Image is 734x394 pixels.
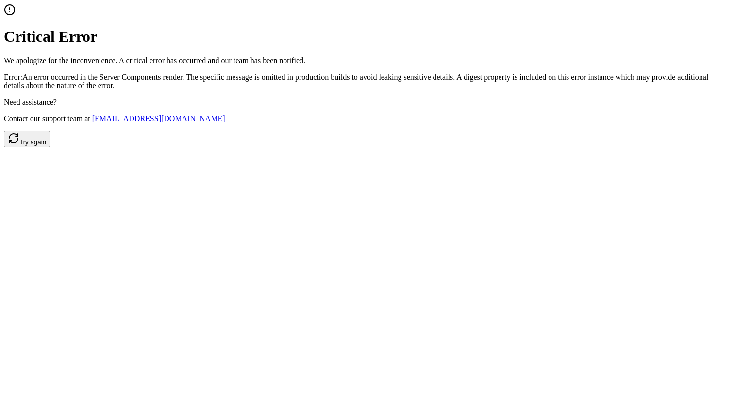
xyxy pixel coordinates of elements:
h1: Critical Error [4,28,730,46]
p: Need assistance? [4,98,730,107]
p: Error: An error occurred in the Server Components render. The specific message is omitted in prod... [4,73,730,90]
a: [EMAIL_ADDRESS][DOMAIN_NAME] [92,115,225,123]
p: We apologize for the inconvenience. A critical error has occurred and our team has been notified. [4,56,730,65]
button: Try again [4,131,50,147]
p: Contact our support team at [4,115,730,123]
